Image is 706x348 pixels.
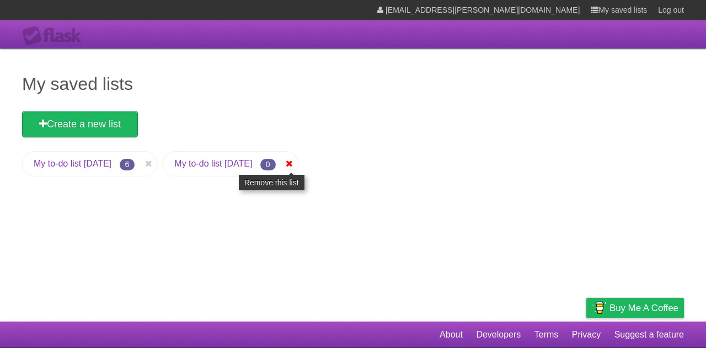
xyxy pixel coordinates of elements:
[120,159,135,170] span: 6
[22,71,684,97] h1: My saved lists
[609,298,678,318] span: Buy me a coffee
[22,26,88,46] div: Flask
[476,324,521,345] a: Developers
[534,324,559,345] a: Terms
[572,324,601,345] a: Privacy
[260,159,276,170] span: 0
[440,324,463,345] a: About
[592,298,607,317] img: Buy me a coffee
[34,159,111,168] a: My to-do list [DATE]
[614,324,684,345] a: Suggest a feature
[586,298,684,318] a: Buy me a coffee
[174,159,252,168] a: My to-do list [DATE]
[22,111,138,137] a: Create a new list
